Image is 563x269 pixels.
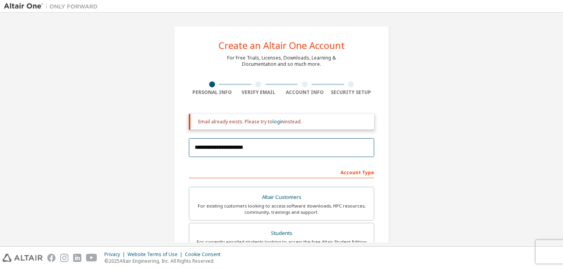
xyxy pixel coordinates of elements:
img: altair_logo.svg [2,254,43,262]
img: Altair One [4,2,102,10]
div: For currently enrolled students looking to access the free Altair Student Edition bundle and all ... [194,239,369,251]
img: youtube.svg [86,254,97,262]
div: Security Setup [328,89,375,96]
div: Personal Info [189,89,235,96]
div: Cookie Consent [185,251,225,258]
div: For Free Trials, Licenses, Downloads, Learning & Documentation and so much more. [227,55,336,67]
div: Website Terms of Use [127,251,185,258]
p: © 2025 Altair Engineering, Inc. All Rights Reserved. [104,258,225,264]
img: linkedin.svg [73,254,81,262]
div: Verify Email [235,89,282,96]
div: Email already exists. Please try to instead. [198,119,368,125]
div: Account Type [189,166,374,178]
img: facebook.svg [47,254,56,262]
div: Altair Customers [194,192,369,203]
div: Create an Altair One Account [219,41,345,50]
div: Privacy [104,251,127,258]
div: For existing customers looking to access software downloads, HPC resources, community, trainings ... [194,203,369,215]
img: instagram.svg [60,254,68,262]
div: Account Info [281,89,328,96]
div: Students [194,228,369,239]
a: login [273,118,284,125]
